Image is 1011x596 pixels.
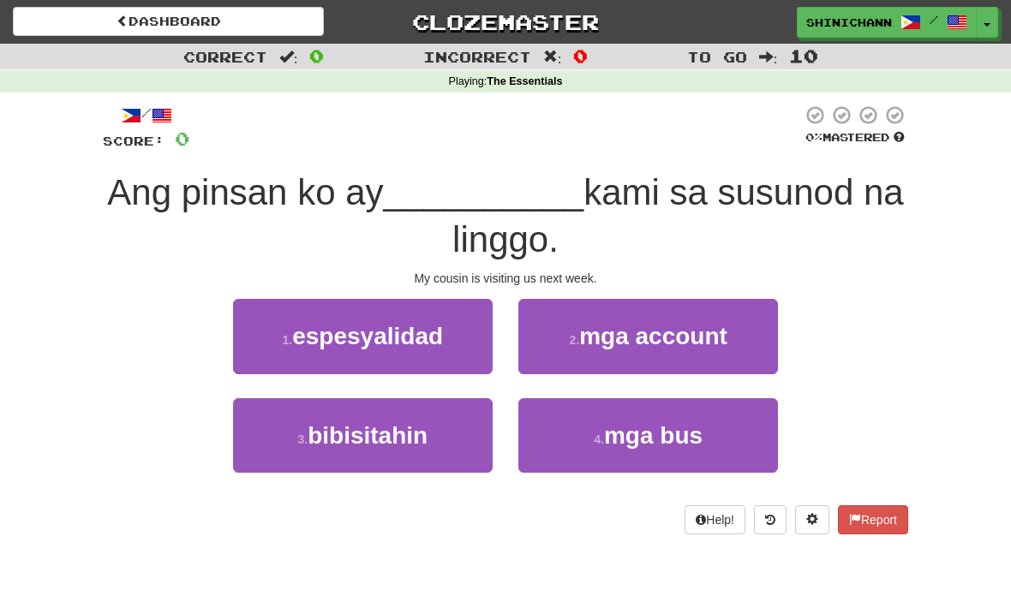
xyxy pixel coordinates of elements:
button: 1.espesyalidad [233,299,493,373]
span: : [759,50,778,64]
span: : [543,50,562,64]
small: 1 . [283,333,293,347]
span: __________ [384,172,584,212]
small: 3 . [297,432,308,446]
span: 0 [175,128,189,149]
span: Incorrect [423,48,531,65]
button: Round history (alt+y) [754,505,787,534]
span: bibisitahin [308,422,428,449]
span: Ang pinsan ko ay [107,172,383,212]
span: 10 [789,45,818,66]
span: mga account [579,323,727,349]
div: My cousin is visiting us next week. [103,270,908,287]
span: 0 [573,45,588,66]
div: / [103,104,189,126]
button: 2.mga account [518,299,778,373]
span: 0 [309,45,324,66]
span: Score: [103,134,165,148]
span: Correct [183,48,267,65]
span: To go [687,48,747,65]
div: Mastered [802,130,908,146]
span: espesyalidad [292,323,443,349]
small: 4 . [594,432,604,446]
a: Clozemaster [350,7,661,37]
button: Report [838,505,908,534]
a: Dashboard [13,7,324,36]
a: shinichann / [797,7,977,38]
button: 3.bibisitahin [233,398,493,473]
span: kami sa susunod na linggo. [452,172,904,259]
button: Help! [685,505,745,534]
span: 0 % [805,130,823,144]
span: / [930,14,938,26]
button: 4.mga bus [518,398,778,473]
small: 2 . [569,333,579,347]
span: mga bus [604,422,703,449]
span: shinichann [806,15,892,30]
span: : [279,50,298,64]
strong: The Essentials [487,75,562,87]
